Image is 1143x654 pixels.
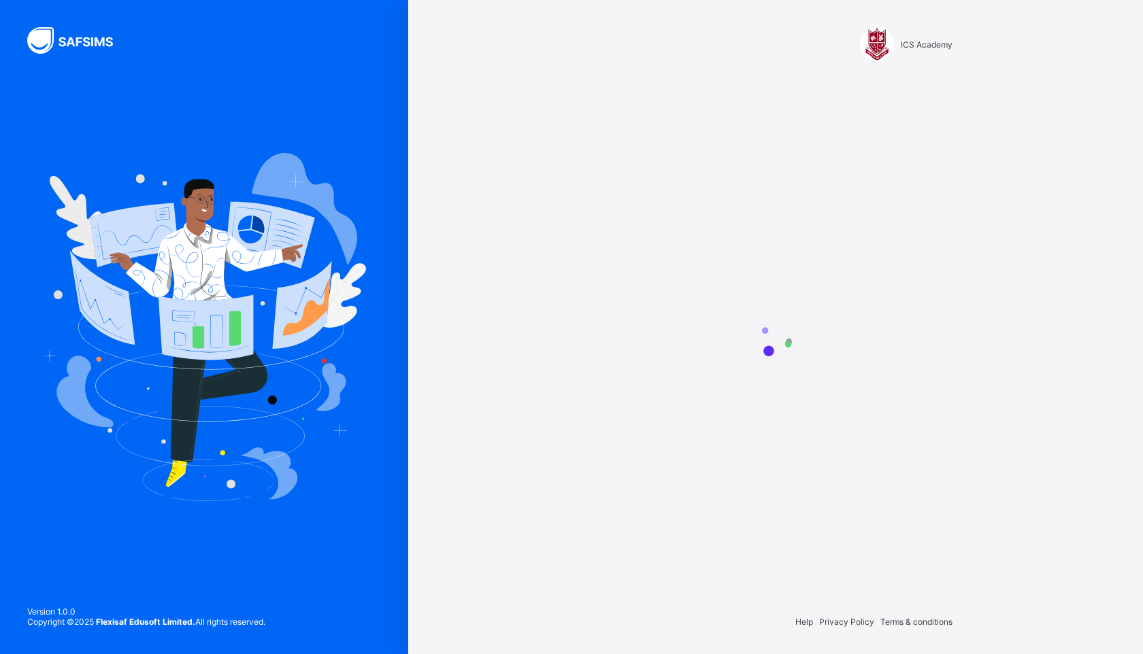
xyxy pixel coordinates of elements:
[27,27,129,54] img: SAFSIMS Logo
[795,617,813,627] span: Help
[42,153,366,501] img: Hero Image
[819,617,874,627] span: Privacy Policy
[27,617,265,627] span: Copyright © 2025 All rights reserved.
[901,39,952,50] span: ICS Academy
[880,617,952,627] span: Terms & conditions
[96,617,195,627] strong: Flexisaf Edusoft Limited.
[860,27,894,61] img: ICS Academy
[27,606,265,617] span: Version 1.0.0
